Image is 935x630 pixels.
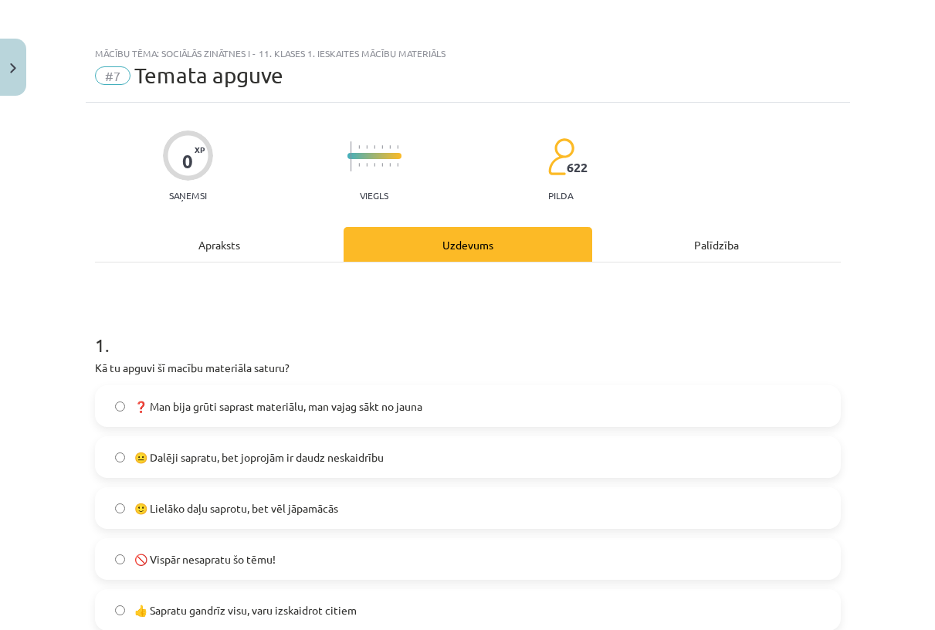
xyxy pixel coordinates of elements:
[389,163,391,167] img: icon-short-line-57e1e144782c952c97e751825c79c345078a6d821885a25fce030b3d8c18986b.svg
[548,190,573,201] p: pilda
[163,190,213,201] p: Saņemsi
[358,145,360,149] img: icon-short-line-57e1e144782c952c97e751825c79c345078a6d821885a25fce030b3d8c18986b.svg
[134,602,357,618] span: 👍 Sapratu gandrīz visu, varu izskaidrot citiem
[115,503,125,513] input: 🙂 Lielāko daļu saprotu, bet vēl jāpamācās
[381,163,383,167] img: icon-short-line-57e1e144782c952c97e751825c79c345078a6d821885a25fce030b3d8c18986b.svg
[381,145,383,149] img: icon-short-line-57e1e144782c952c97e751825c79c345078a6d821885a25fce030b3d8c18986b.svg
[358,163,360,167] img: icon-short-line-57e1e144782c952c97e751825c79c345078a6d821885a25fce030b3d8c18986b.svg
[95,227,344,262] div: Apraksts
[10,63,16,73] img: icon-close-lesson-0947bae3869378f0d4975bcd49f059093ad1ed9edebbc8119c70593378902aed.svg
[592,227,841,262] div: Palīdzība
[134,63,283,88] span: Temata apguve
[115,554,125,564] input: 🚫 Vispār nesapratu šo tēmu!
[134,449,384,466] span: 😐 Dalēji sapratu, bet joprojām ir daudz neskaidrību
[115,452,125,462] input: 😐 Dalēji sapratu, bet joprojām ir daudz neskaidrību
[397,163,398,167] img: icon-short-line-57e1e144782c952c97e751825c79c345078a6d821885a25fce030b3d8c18986b.svg
[366,145,368,149] img: icon-short-line-57e1e144782c952c97e751825c79c345078a6d821885a25fce030b3d8c18986b.svg
[344,227,592,262] div: Uzdevums
[95,66,130,85] span: #7
[95,360,841,376] p: Kā tu apguvi šī macību materiāla saturu?
[134,551,276,567] span: 🚫 Vispār nesapratu šo tēmu!
[115,605,125,615] input: 👍 Sapratu gandrīz visu, varu izskaidrot citiem
[351,141,352,171] img: icon-long-line-d9ea69661e0d244f92f715978eff75569469978d946b2353a9bb055b3ed8787d.svg
[360,190,388,201] p: Viegls
[95,48,841,59] div: Mācību tēma: Sociālās zinātnes i - 11. klases 1. ieskaites mācību materiāls
[134,500,338,517] span: 🙂 Lielāko daļu saprotu, bet vēl jāpamācās
[374,163,375,167] img: icon-short-line-57e1e144782c952c97e751825c79c345078a6d821885a25fce030b3d8c18986b.svg
[397,145,398,149] img: icon-short-line-57e1e144782c952c97e751825c79c345078a6d821885a25fce030b3d8c18986b.svg
[366,163,368,167] img: icon-short-line-57e1e144782c952c97e751825c79c345078a6d821885a25fce030b3d8c18986b.svg
[567,161,588,174] span: 622
[389,145,391,149] img: icon-short-line-57e1e144782c952c97e751825c79c345078a6d821885a25fce030b3d8c18986b.svg
[182,151,193,172] div: 0
[547,137,574,176] img: students-c634bb4e5e11cddfef0936a35e636f08e4e9abd3cc4e673bd6f9a4125e45ecb1.svg
[134,398,422,415] span: ❓ Man bija grūti saprast materiālu, man vajag sākt no jauna
[195,145,205,154] span: XP
[95,307,841,355] h1: 1 .
[374,145,375,149] img: icon-short-line-57e1e144782c952c97e751825c79c345078a6d821885a25fce030b3d8c18986b.svg
[115,401,125,412] input: ❓ Man bija grūti saprast materiālu, man vajag sākt no jauna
